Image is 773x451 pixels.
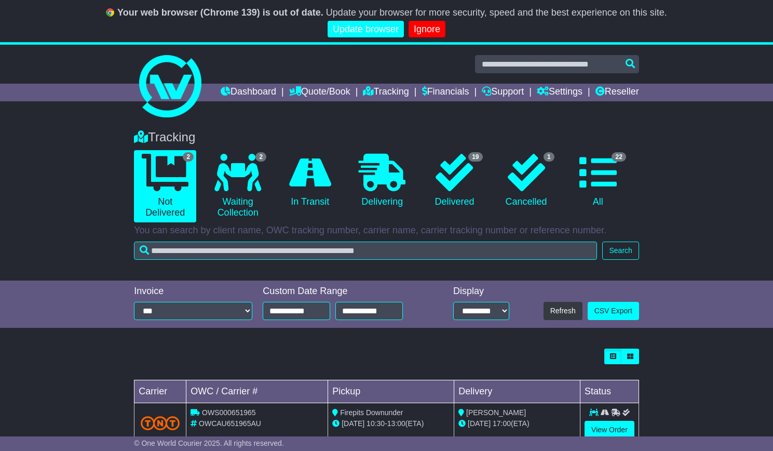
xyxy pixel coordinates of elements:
a: 2 Not Delivered [134,150,196,222]
p: You can search by client name, OWC tracking number, carrier name, carrier tracking number or refe... [134,225,639,236]
a: Quote/Book [289,84,350,101]
span: 17:00 [493,419,511,428]
a: Dashboard [221,84,276,101]
td: Pickup [328,380,454,403]
a: In Transit [279,150,341,211]
div: Invoice [134,286,252,297]
span: Update your browser for more security, speed and the best experience on this site. [326,7,667,18]
span: OWCAU651965AU [199,419,261,428]
div: Tracking [129,130,644,145]
span: 19 [468,152,482,162]
a: Financials [422,84,469,101]
span: 13:00 [387,419,405,428]
div: Display [453,286,509,297]
a: CSV Export [588,302,639,320]
button: Search [602,242,639,260]
span: [DATE] [342,419,364,428]
img: TNT_Domestic.png [141,416,180,430]
button: Refresh [544,302,582,320]
span: 2 [183,152,194,162]
span: © One World Courier 2025. All rights reserved. [134,439,284,447]
a: Support [482,84,524,101]
span: [PERSON_NAME] [466,408,526,417]
a: 19 Delivered [424,150,485,211]
td: Carrier [134,380,186,403]
span: 22 [612,152,626,162]
a: View Order [585,421,634,439]
a: Tracking [363,84,409,101]
a: Reseller [595,84,639,101]
span: Firepits Downunder [340,408,403,417]
a: 2 Waiting Collection [207,150,269,222]
span: [DATE] [468,419,491,428]
div: (ETA) [458,418,576,429]
span: 1 [544,152,554,162]
b: Your web browser (Chrome 139) is out of date. [117,7,323,18]
a: Ignore [409,21,445,38]
span: 2 [255,152,266,162]
td: Delivery [454,380,580,403]
td: OWC / Carrier # [186,380,328,403]
td: Status [580,380,639,403]
a: Delivering [351,150,413,211]
a: Settings [537,84,582,101]
span: OWS000651965 [202,408,256,417]
a: Update browser [328,21,404,38]
div: - (ETA) [332,418,450,429]
a: 1 Cancelled [496,150,557,211]
span: 10:30 [367,419,385,428]
div: Custom Date Range [263,286,424,297]
a: 22 All [567,150,629,211]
